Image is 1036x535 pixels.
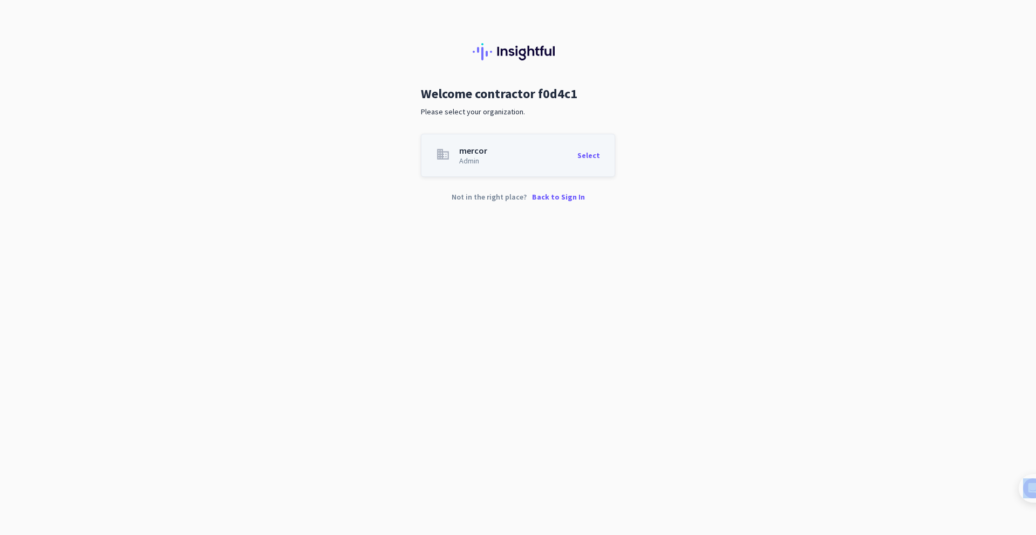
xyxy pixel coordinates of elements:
[421,87,615,100] h2: Welcome contractor f0d4c1
[459,157,487,164] div: Admin
[421,107,615,116] p: Please select your organization.
[473,43,563,60] img: Insightful
[577,146,600,164] div: Select
[436,147,450,161] span: business
[459,146,487,155] div: mercor
[532,193,585,201] p: Back to Sign In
